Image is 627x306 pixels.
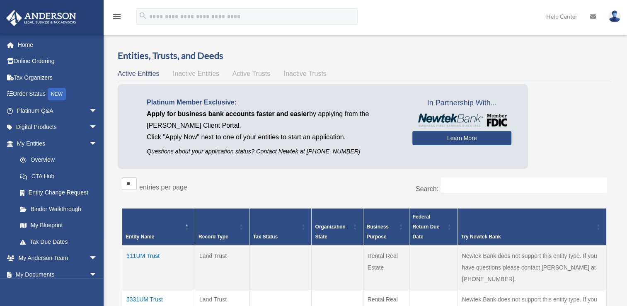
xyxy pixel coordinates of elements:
[118,70,159,77] span: Active Entities
[608,10,621,22] img: User Pic
[138,11,148,20] i: search
[12,233,106,250] a: Tax Due Dates
[253,234,278,240] span: Tax Status
[112,15,122,22] a: menu
[6,119,110,136] a: Digital Productsarrow_drop_down
[315,224,345,240] span: Organization State
[122,245,195,289] td: 311UM Trust
[461,232,594,242] div: Try Newtek Bank
[12,152,102,168] a: Overview
[118,49,611,62] h3: Entities, Trusts, and Deeds
[6,135,106,152] a: My Entitiesarrow_drop_down
[4,10,79,26] img: Anderson Advisors Platinum Portal
[6,250,110,267] a: My Anderson Teamarrow_drop_down
[147,146,400,157] p: Questions about your application status? Contact Newtek at [PHONE_NUMBER]
[6,53,110,70] a: Online Ordering
[126,234,154,240] span: Entity Name
[6,102,110,119] a: Platinum Q&Aarrow_drop_down
[412,97,511,110] span: In Partnership With...
[413,214,440,240] span: Federal Return Due Date
[89,266,106,283] span: arrow_drop_down
[173,70,219,77] span: Inactive Entities
[412,131,511,145] a: Learn More
[249,208,312,245] th: Tax Status: Activate to sort
[147,97,400,108] p: Platinum Member Exclusive:
[195,208,249,245] th: Record Type: Activate to sort
[6,36,110,53] a: Home
[122,208,195,245] th: Entity Name: Activate to invert sorting
[416,114,507,127] img: NewtekBankLogoSM.png
[147,110,309,117] span: Apply for business bank accounts faster and easier
[284,70,327,77] span: Inactive Trusts
[363,208,409,245] th: Business Purpose: Activate to sort
[12,201,106,217] a: Binder Walkthrough
[147,131,400,143] p: Click "Apply Now" next to one of your entities to start an application.
[458,208,606,245] th: Try Newtek Bank : Activate to sort
[199,234,228,240] span: Record Type
[112,12,122,22] i: menu
[458,245,606,289] td: Newtek Bank does not support this entity type. If you have questions please contact [PERSON_NAME]...
[12,217,106,234] a: My Blueprint
[6,266,110,283] a: My Documentsarrow_drop_down
[6,69,110,86] a: Tax Organizers
[89,250,106,267] span: arrow_drop_down
[89,135,106,152] span: arrow_drop_down
[139,184,187,191] label: entries per page
[409,208,458,245] th: Federal Return Due Date: Activate to sort
[416,185,438,192] label: Search:
[12,185,106,201] a: Entity Change Request
[6,86,110,103] a: Order StatusNEW
[363,245,409,289] td: Rental Real Estate
[12,168,106,185] a: CTA Hub
[367,224,389,240] span: Business Purpose
[89,119,106,136] span: arrow_drop_down
[195,245,249,289] td: Land Trust
[312,208,363,245] th: Organization State: Activate to sort
[147,108,400,131] p: by applying from the [PERSON_NAME] Client Portal.
[89,102,106,119] span: arrow_drop_down
[232,70,271,77] span: Active Trusts
[48,88,66,100] div: NEW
